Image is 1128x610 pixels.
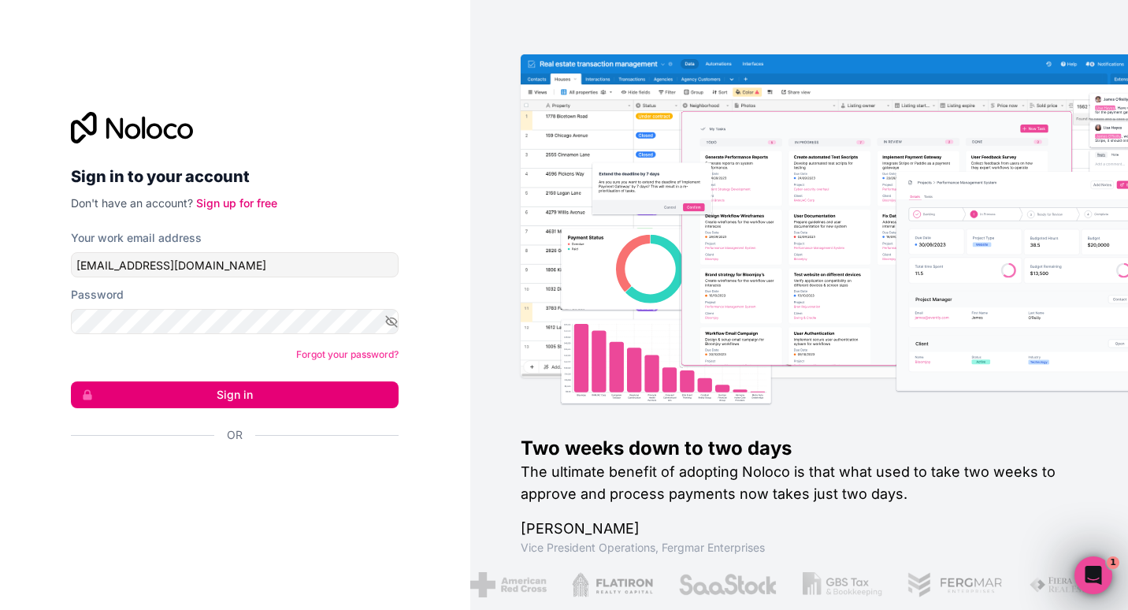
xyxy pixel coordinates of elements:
[71,252,399,277] input: Email address
[1107,556,1119,569] span: 1
[71,162,399,191] h2: Sign in to your account
[196,196,277,210] a: Sign up for free
[71,309,399,334] input: Password
[572,572,654,597] img: /assets/flatiron-C8eUkumj.png
[469,572,546,597] img: /assets/american-red-cross-BAupjrZR.png
[71,196,193,210] span: Don't have an account?
[296,348,399,360] a: Forgot your password?
[63,460,394,495] iframe: Botón Iniciar sesión con Google
[1074,556,1112,594] iframe: Intercom live chat
[521,540,1078,556] h1: Vice President Operations , Fergmar Enterprises
[71,287,124,303] label: Password
[521,461,1078,505] h2: The ultimate benefit of adopting Noloco is that what used to take two weeks to approve and proces...
[803,572,883,597] img: /assets/gbstax-C-GtDUiK.png
[71,381,399,408] button: Sign in
[71,230,202,246] label: Your work email address
[521,436,1078,461] h1: Two weeks down to two days
[907,572,1004,597] img: /assets/fergmar-CudnrXN5.png
[227,427,243,443] span: Or
[521,518,1078,540] h1: [PERSON_NAME]
[1029,572,1103,597] img: /assets/fiera-fwj2N5v4.png
[678,572,777,597] img: /assets/saastock-C6Zbiodz.png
